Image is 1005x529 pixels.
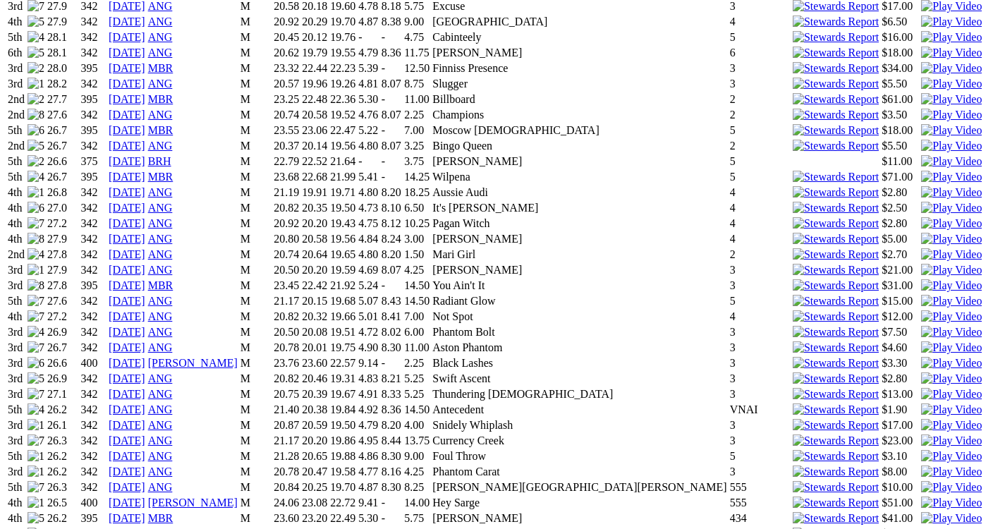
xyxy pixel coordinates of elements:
[921,326,982,338] a: View replay
[921,372,982,385] img: Play Video
[47,92,79,107] td: 27.7
[432,61,727,75] td: Finniss Presence
[28,140,44,152] img: 5
[329,77,356,91] td: 19.26
[109,388,145,400] a: [DATE]
[80,15,107,29] td: 342
[301,46,328,60] td: 19.79
[793,450,879,463] img: Stewards Report
[80,108,107,122] td: 342
[109,341,145,353] a: [DATE]
[793,93,879,106] img: Stewards Report
[28,326,44,339] img: 4
[793,47,879,59] img: Stewards Report
[109,466,145,478] a: [DATE]
[921,171,982,183] img: Play Video
[921,403,982,416] img: Play Video
[793,248,879,261] img: Stewards Report
[148,171,173,183] a: MBR
[432,92,727,107] td: Billboard
[28,372,44,385] img: 5
[148,295,173,307] a: ANG
[28,202,44,214] img: 6
[921,202,982,214] img: Play Video
[432,77,727,91] td: Slugger
[793,497,879,509] img: Stewards Report
[109,279,145,291] a: [DATE]
[381,108,402,122] td: 8.07
[28,512,44,525] img: 5
[109,93,145,105] a: [DATE]
[793,233,879,245] img: Stewards Report
[921,248,982,261] img: Play Video
[148,62,173,74] a: MBR
[921,31,982,43] a: View replay
[921,403,982,415] a: View replay
[921,434,982,447] img: Play Video
[921,419,982,431] a: View replay
[921,326,982,339] img: Play Video
[301,15,328,29] td: 20.29
[793,341,879,354] img: Stewards Report
[148,372,173,384] a: ANG
[28,341,44,354] img: 7
[881,77,919,91] td: $5.50
[148,16,173,28] a: ANG
[240,30,272,44] td: M
[148,248,173,260] a: ANG
[921,310,982,323] img: Play Video
[729,46,791,60] td: 6
[921,171,982,183] a: View replay
[28,16,44,28] img: 5
[109,481,145,493] a: [DATE]
[921,512,982,524] a: View replay
[148,31,173,43] a: ANG
[148,403,173,415] a: ANG
[28,109,44,121] img: 8
[240,61,272,75] td: M
[148,341,173,353] a: ANG
[793,31,879,44] img: Stewards Report
[109,497,145,509] a: [DATE]
[793,78,879,90] img: Stewards Report
[109,233,145,245] a: [DATE]
[921,341,982,354] img: Play Video
[148,264,173,276] a: ANG
[921,140,982,152] img: Play Video
[921,186,982,199] img: Play Video
[793,310,879,323] img: Stewards Report
[793,62,879,75] img: Stewards Report
[109,16,145,28] a: [DATE]
[329,92,356,107] td: 22.36
[403,30,430,44] td: 4.75
[921,140,982,152] a: View replay
[109,295,145,307] a: [DATE]
[921,481,982,494] img: Play Video
[148,202,173,214] a: ANG
[793,481,879,494] img: Stewards Report
[403,77,430,91] td: 8.75
[47,15,79,29] td: 27.9
[148,481,173,493] a: ANG
[793,124,879,137] img: Stewards Report
[793,295,879,308] img: Stewards Report
[921,217,982,229] a: View replay
[921,62,982,75] img: Play Video
[793,372,879,385] img: Stewards Report
[432,30,727,44] td: Cabinteely
[109,419,145,431] a: [DATE]
[793,140,879,152] img: Stewards Report
[921,93,982,106] img: Play Video
[109,326,145,338] a: [DATE]
[148,78,173,90] a: ANG
[109,155,145,167] a: [DATE]
[358,46,379,60] td: 4.79
[329,15,356,29] td: 19.70
[28,388,44,401] img: 7
[28,31,44,44] img: 4
[28,497,44,509] img: 1
[109,248,145,260] a: [DATE]
[921,124,982,137] img: Play Video
[729,92,791,107] td: 2
[47,77,79,91] td: 28.2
